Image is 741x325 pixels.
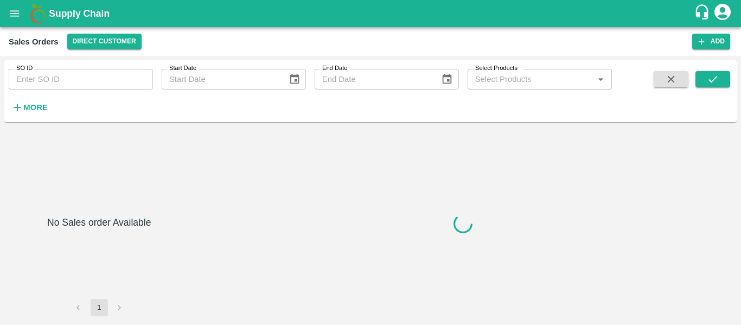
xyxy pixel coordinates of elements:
[9,98,50,117] button: More
[67,34,142,49] button: Select DC
[284,69,305,90] button: Choose date
[9,69,153,90] input: Enter SO ID
[16,64,33,73] label: SO ID
[91,299,108,316] button: page 1
[713,2,732,25] div: account of current user
[2,1,27,26] button: open drawer
[49,6,694,21] a: Supply Chain
[475,64,518,73] label: Select Products
[23,103,48,112] strong: More
[593,72,608,86] button: Open
[162,69,280,90] input: Start Date
[692,34,730,49] button: Add
[9,35,59,49] div: Sales Orders
[315,69,433,90] input: End Date
[49,8,110,19] b: Supply Chain
[27,3,49,24] img: logo
[47,215,151,299] h6: No Sales order Available
[322,64,347,73] label: End Date
[694,4,713,23] div: customer-support
[169,64,196,73] label: Start Date
[437,69,457,90] button: Choose date
[68,299,130,316] nav: pagination navigation
[471,72,591,86] input: Select Products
